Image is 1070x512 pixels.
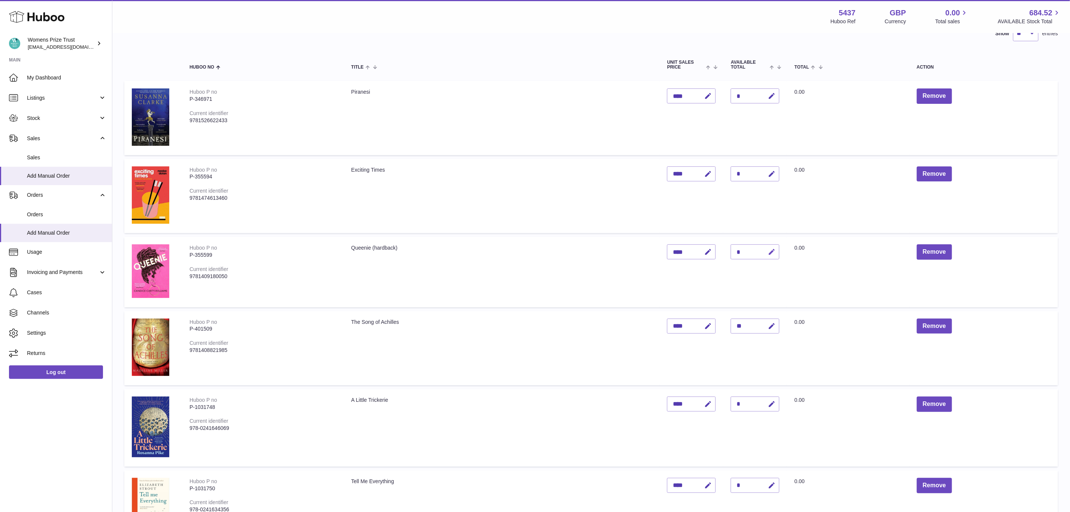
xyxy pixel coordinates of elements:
div: P-1031750 [190,485,336,492]
span: 0.00 [794,397,804,403]
button: Remove [917,397,952,412]
strong: GBP [890,8,906,18]
img: Exciting Times [132,166,169,224]
div: Current identifier [190,340,228,346]
div: 9781526622433 [190,117,336,124]
div: Current identifier [190,110,228,116]
div: 9781409180050 [190,273,336,280]
div: Current identifier [190,418,228,424]
span: 0.00 [794,89,804,95]
td: Queenie (hardback) [344,237,660,307]
div: Huboo Ref [831,18,856,25]
span: Usage [27,249,106,256]
span: Channels [27,309,106,316]
span: 0.00 [794,478,804,484]
span: [EMAIL_ADDRESS][DOMAIN_NAME] [28,44,110,50]
span: Unit Sales Price [667,60,704,70]
span: 0.00 [794,167,804,173]
td: A Little Trickerie [344,389,660,467]
span: Title [351,65,364,70]
strong: 5437 [839,8,856,18]
div: Action [917,65,1051,70]
a: 684.52 AVAILABLE Stock Total [998,8,1061,25]
span: Returns [27,350,106,357]
span: Sales [27,154,106,161]
div: P-346971 [190,96,336,103]
span: Invoicing and Payments [27,269,98,276]
img: A Little Trickerie [132,397,169,457]
td: The Song of Achilles [344,311,660,385]
div: Womens Prize Trust [28,36,95,51]
span: Stock [27,115,98,122]
td: Exciting Times [344,159,660,234]
img: Queenie (hardback) [132,244,169,298]
span: 0.00 [794,319,804,325]
div: Huboo P no [190,478,217,484]
div: 9781474613460 [190,195,336,202]
a: 0.00 Total sales [935,8,969,25]
span: Sales [27,135,98,142]
span: AVAILABLE Total [731,60,768,70]
span: Huboo no [190,65,214,70]
div: Huboo P no [190,245,217,251]
span: Cases [27,289,106,296]
img: internalAdmin-5437@internal.huboo.com [9,38,20,49]
div: Huboo P no [190,167,217,173]
span: 0.00 [946,8,960,18]
button: Remove [917,88,952,104]
span: My Dashboard [27,74,106,81]
div: 978-0241646069 [190,425,336,432]
div: Current identifier [190,188,228,194]
span: Add Manual Order [27,172,106,180]
div: P-355599 [190,252,336,259]
span: Orders [27,192,98,199]
span: Settings [27,329,106,337]
span: Listings [27,94,98,102]
span: Add Manual Order [27,229,106,237]
div: Huboo P no [190,397,217,403]
div: P-1031748 [190,404,336,411]
span: Total sales [935,18,969,25]
div: P-355594 [190,173,336,180]
button: Remove [917,166,952,182]
div: P-401509 [190,325,336,332]
img: The Song of Achilles [132,319,169,376]
button: Remove [917,478,952,493]
div: 9781408821985 [190,347,336,354]
img: Piranesi [132,88,169,146]
span: Total [794,65,809,70]
span: 0.00 [794,245,804,251]
td: Piranesi [344,81,660,155]
button: Remove [917,244,952,260]
label: Show [995,30,1009,37]
div: Huboo P no [190,319,217,325]
span: AVAILABLE Stock Total [998,18,1061,25]
div: Current identifier [190,499,228,505]
span: Orders [27,211,106,218]
a: Log out [9,365,103,379]
button: Remove [917,319,952,334]
div: Huboo P no [190,89,217,95]
div: Currency [885,18,906,25]
span: entries [1042,30,1058,37]
span: 684.52 [1030,8,1052,18]
div: Current identifier [190,266,228,272]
